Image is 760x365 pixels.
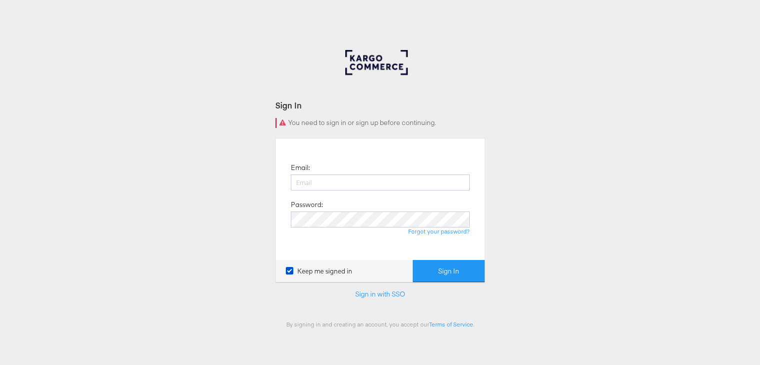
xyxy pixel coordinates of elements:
[275,99,485,111] div: Sign In
[355,289,405,298] a: Sign in with SSO
[291,200,323,209] label: Password:
[275,320,485,328] div: By signing in and creating an account, you accept our .
[275,118,485,128] div: You need to sign in or sign up before continuing.
[413,260,485,282] button: Sign In
[291,163,310,172] label: Email:
[291,174,470,190] input: Email
[408,227,470,235] a: Forgot your password?
[429,320,473,328] a: Terms of Service
[286,266,352,276] label: Keep me signed in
